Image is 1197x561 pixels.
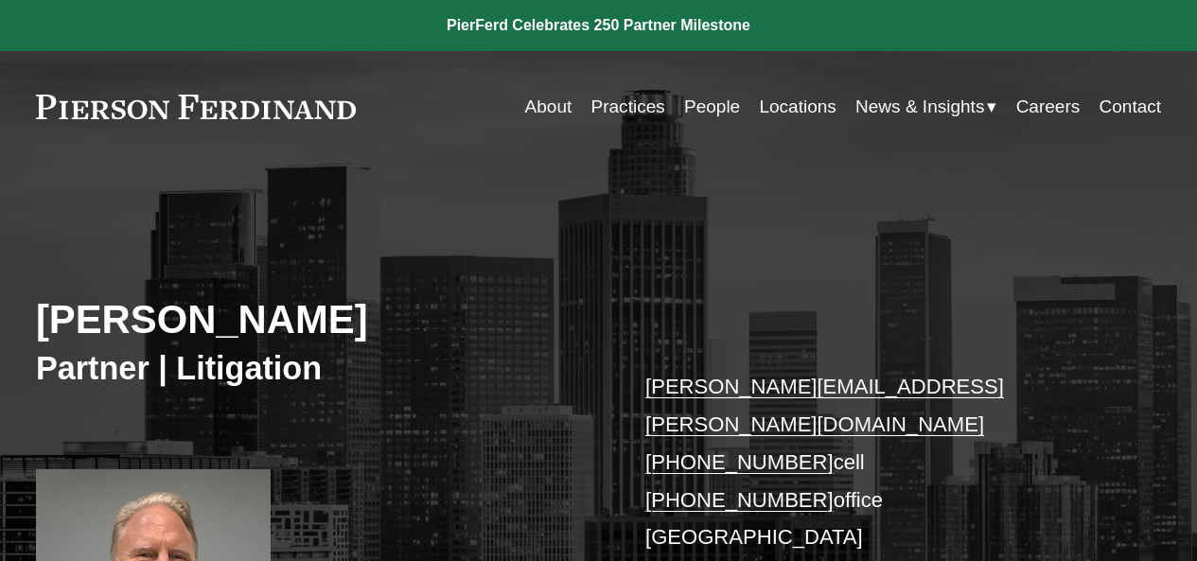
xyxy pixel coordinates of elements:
[759,89,836,125] a: Locations
[684,89,740,125] a: People
[855,91,984,123] span: News & Insights
[36,348,599,388] h3: Partner | Litigation
[591,89,665,125] a: Practices
[525,89,572,125] a: About
[855,89,996,125] a: folder dropdown
[1016,89,1081,125] a: Careers
[645,488,834,512] a: [PHONE_NUMBER]
[645,450,834,474] a: [PHONE_NUMBER]
[645,375,1004,436] a: [PERSON_NAME][EMAIL_ADDRESS][PERSON_NAME][DOMAIN_NAME]
[36,296,599,344] h2: [PERSON_NAME]
[1100,89,1162,125] a: Contact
